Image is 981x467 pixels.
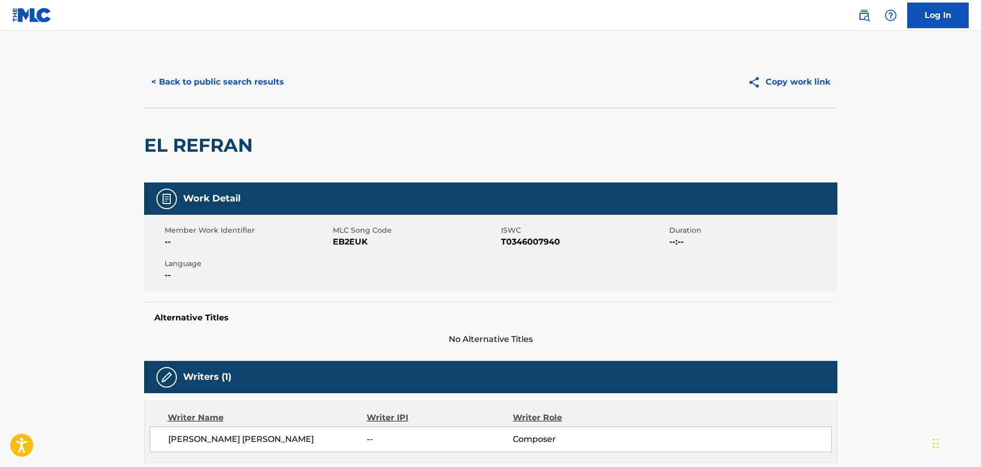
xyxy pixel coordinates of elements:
[513,433,646,445] span: Composer
[748,76,766,89] img: Copy work link
[930,418,981,467] iframe: Chat Widget
[165,258,330,269] span: Language
[165,269,330,281] span: --
[165,236,330,248] span: --
[501,236,667,248] span: T0346007940
[165,225,330,236] span: Member Work Identifier
[885,9,897,22] img: help
[161,371,173,383] img: Writers
[144,69,291,95] button: < Back to public search results
[183,193,241,205] h5: Work Detail
[880,5,901,26] div: Help
[669,236,835,248] span: --:--
[144,333,837,346] span: No Alternative Titles
[858,9,870,22] img: search
[501,225,667,236] span: ISWC
[333,225,498,236] span: MLC Song Code
[168,433,367,445] span: [PERSON_NAME] [PERSON_NAME]
[854,5,874,26] a: Public Search
[367,412,513,424] div: Writer IPI
[12,8,52,23] img: MLC Logo
[183,371,231,383] h5: Writers (1)
[154,313,827,323] h5: Alternative Titles
[669,225,835,236] span: Duration
[367,433,512,445] span: --
[168,412,367,424] div: Writer Name
[333,236,498,248] span: EB2EUK
[933,428,939,459] div: Drag
[740,69,837,95] button: Copy work link
[161,193,173,205] img: Work Detail
[907,3,969,28] a: Log In
[513,412,646,424] div: Writer Role
[144,134,258,157] h2: EL REFRAN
